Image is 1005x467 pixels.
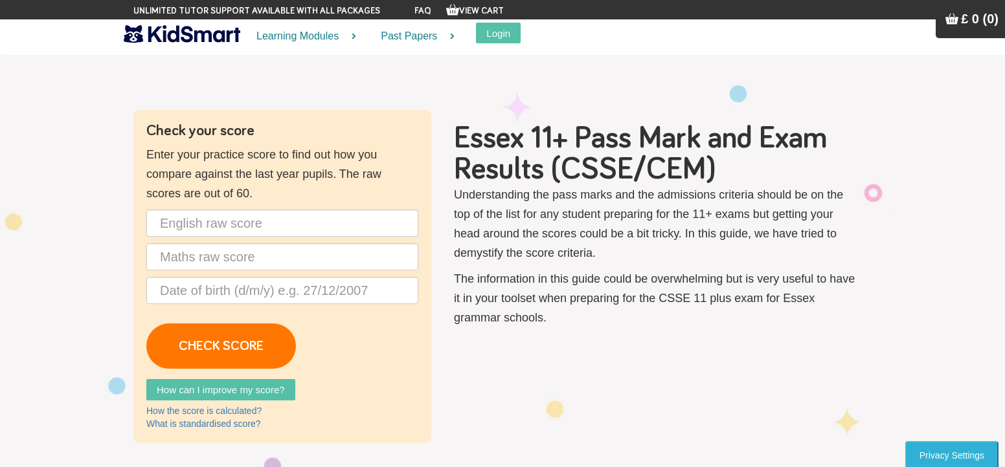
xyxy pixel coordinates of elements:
a: How the score is calculated? [146,406,262,416]
a: How can I improve my score? [146,379,295,400]
p: Understanding the pass marks and the admissions criteria should be on the top of the list for any... [454,185,859,263]
input: Date of birth (d/m/y) e.g. 27/12/2007 [146,277,418,304]
h4: Check your score [146,123,418,138]
a: Past Papers [365,19,463,54]
a: View Cart [446,6,504,16]
img: KidSmart logo [124,23,240,45]
input: English raw score [146,210,418,237]
p: Enter your practice score to find out how you compare against the last year pupils. The raw score... [146,145,418,203]
img: Your items in the shopping basket [945,12,958,25]
p: The information in this guide could be overwhelming but is very useful to have it in your toolset... [454,269,859,327]
input: Maths raw score [146,243,418,270]
span: Unlimited tutor support available with all packages [133,5,380,17]
button: Login [476,23,521,43]
a: CHECK SCORE [146,323,296,369]
a: FAQ [414,6,431,16]
h1: Essex 11+ Pass Mark and Exam Results (CSSE/CEM) [454,123,859,185]
a: Learning Modules [240,19,365,54]
span: £ 0 (0) [961,12,999,26]
a: What is standardised score? [146,418,261,429]
img: Your items in the shopping basket [446,3,459,16]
